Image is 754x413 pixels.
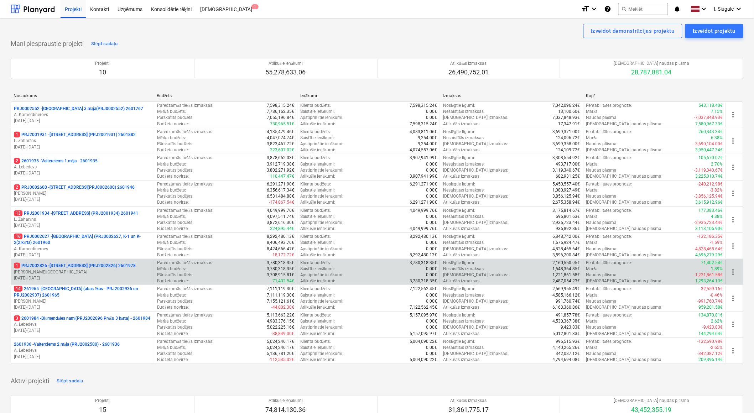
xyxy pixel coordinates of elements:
[267,167,294,173] p: 3,802,271.92€
[14,286,151,310] div: 14261965 -[GEOGRAPHIC_DATA] (abas ēkas - PRJ2002936 un PRJ2002937) 2601965[PERSON_NAME][DATE]-[DATE]
[14,263,20,268] span: 1
[14,138,151,144] p: L. Zaharāns
[270,226,294,232] p: 224,895.44€
[300,109,335,115] p: Saistītie ienākumi :
[14,184,151,203] div: 2PRJ0002600 -[STREET_ADDRESS](PRJ0002600) 2601946[PERSON_NAME][DATE]-[DATE]
[553,181,580,187] p: 5,450,557.40€
[14,197,151,203] p: [DATE] - [DATE]
[586,109,599,115] p: Marža :
[157,214,186,220] p: Mērķa budžets :
[14,286,151,298] p: 261965 - [GEOGRAPHIC_DATA] (abas ēkas - PRJ2002936 un PRJ2002937) 2601965
[14,315,20,321] span: 3
[14,269,151,275] p: [PERSON_NAME][GEOGRAPHIC_DATA]
[695,167,723,173] p: -3,119,340.67€
[267,115,294,121] p: 7,055,196.84€
[604,5,611,13] i: Zināšanu pamats
[553,115,580,121] p: 7,037,848.93€
[267,129,294,135] p: 4,135,479.46€
[157,147,188,153] p: Budžeta novirze :
[711,109,723,115] p: 7.15%
[586,141,618,147] p: Naudas plūsma :
[267,103,294,109] p: 7,598,315.24€
[443,234,475,240] p: Noslēgtie līgumi :
[443,226,480,232] p: Atlikušās izmaksas :
[426,193,437,199] p: 0.00€
[426,246,437,252] p: 0.00€
[14,223,151,229] p: [DATE] - [DATE]
[586,167,618,173] p: Naudas plūsma :
[300,260,331,266] p: Klienta budžets :
[553,240,580,246] p: 1,575,924.47€
[553,252,580,258] p: 3,596,200.84€
[696,226,723,232] p: 3,113,106.90€
[157,193,193,199] p: Pārskatīts budžets :
[267,260,294,266] p: 3,780,318.35€
[157,109,186,115] p: Mērķa budžets :
[443,193,508,199] p: [DEMOGRAPHIC_DATA] izmaksas :
[410,252,437,258] p: 8,292,480.13€
[418,135,437,141] p: 9,254.00€
[586,187,599,193] p: Marža :
[426,214,437,220] p: 0.00€
[696,147,723,153] p: 3,950,447.34€
[729,215,738,224] span: more_vert
[695,141,723,147] p: -3,690,104.00€
[729,110,738,119] span: more_vert
[267,220,294,226] p: 3,872,616.30€
[300,240,335,246] p: Saistītie ienākumi :
[14,190,151,197] p: [PERSON_NAME]
[711,161,723,167] p: 2.70%
[714,6,734,12] span: I. Siugale
[266,68,306,77] p: 55,278,633.06
[14,263,136,269] p: PRJ2002826 - [STREET_ADDRESS] (PRJ2002826) 2601978
[267,161,294,167] p: 3,912,719.38€
[410,226,437,232] p: 4,049,999.76€
[553,103,580,109] p: 7,042,096.24€
[729,137,738,145] span: more_vert
[300,208,331,214] p: Klienta budžets :
[586,173,663,179] p: [DEMOGRAPHIC_DATA] naudas plūsma :
[14,234,151,246] p: PRJ0002627 - [GEOGRAPHIC_DATA] (PRJ0002627, K-1 un K-2(2.kārta) 2601960
[695,246,723,252] p: -4,828,465.64€
[586,240,599,246] p: Marža :
[300,199,336,205] p: Atlikušie ienākumi :
[553,220,580,226] p: 2,935,723.44€
[583,24,682,38] button: Izveidot demonstrācijas projektu
[14,132,151,150] div: 1PRJ2001931 -[STREET_ADDRESS] (PRJ2001931) 2601882L. Zaharāns[DATE]-[DATE]
[270,147,294,153] p: 223,607.02€
[14,347,151,354] p: A. Lebedevs
[443,167,508,173] p: [DEMOGRAPHIC_DATA] izmaksas :
[14,106,143,112] p: PRJ0002552 - [GEOGRAPHIC_DATA] 3.māja(PRJ0002552) 2601767
[251,4,259,9] span: 1
[729,242,738,250] span: more_vert
[57,377,83,385] div: Slēpt sadaļu
[729,346,738,355] span: more_vert
[410,260,437,266] p: 3,780,318.35€
[300,214,335,220] p: Saistītie ienākumi :
[14,210,151,229] div: 13PRJ2001934 -[STREET_ADDRESS] (PRJ2001934) 2601941L. Zaharāns[DATE]-[DATE]
[443,155,475,161] p: Noslēgtie līgumi :
[695,115,723,121] p: -7,037,848.93€
[618,3,668,15] button: Meklēt
[699,208,723,214] p: 177,383.46€
[556,135,580,141] p: 124,096.72€
[95,68,110,77] p: 10
[556,161,580,167] p: 493,717.00€
[553,129,580,135] p: 3,699,371.00€
[729,320,738,329] span: more_vert
[300,252,336,258] p: Atlikušie ienākumi :
[590,5,598,13] i: keyboard_arrow_down
[699,129,723,135] p: 260,343.34€
[556,226,580,232] p: 936,892.86€
[735,5,743,13] i: keyboard_arrow_down
[157,260,213,266] p: Paredzamās tiešās izmaksas :
[622,6,627,12] span: search
[157,141,193,147] p: Pārskatīts budžets :
[696,121,723,127] p: 7,580,967.33€
[443,252,480,258] p: Atlikušās izmaksas :
[300,167,344,173] p: Apstiprinātie ienākumi :
[270,173,294,179] p: 110,447.47€
[14,184,135,190] p: PRJ0002600 - [STREET_ADDRESS](PRJ0002600) 2601946
[14,158,98,164] p: 2601935 - Valterciems 1.māja - 2601935
[695,193,723,199] p: -3,856,125.94€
